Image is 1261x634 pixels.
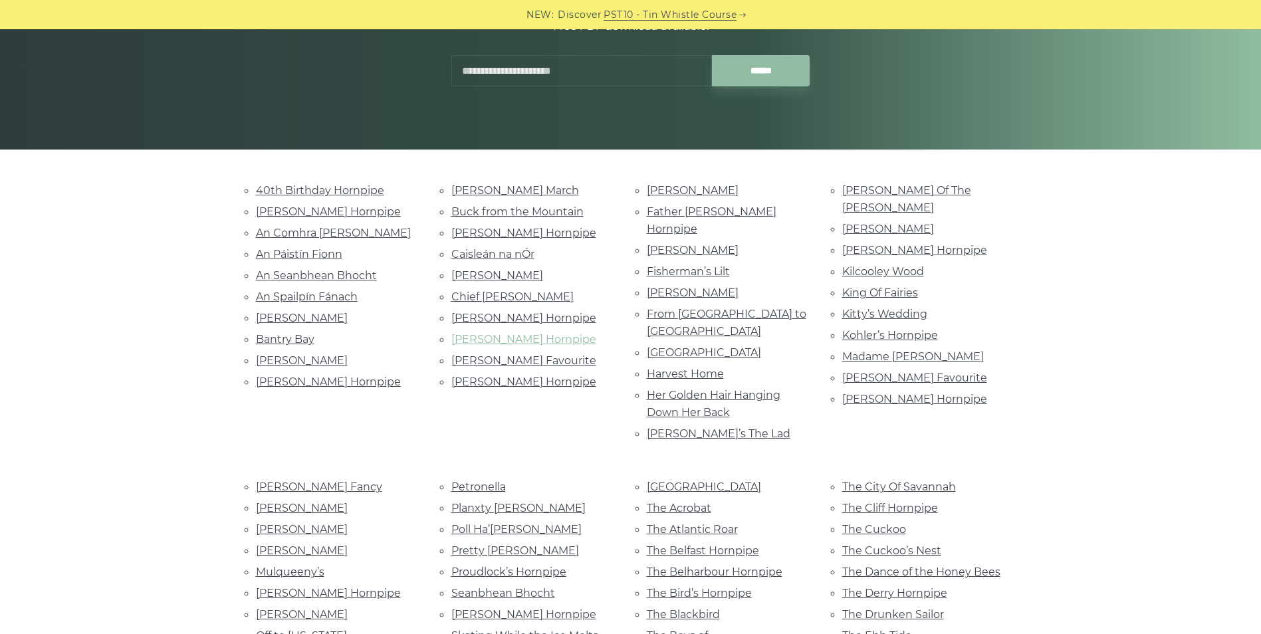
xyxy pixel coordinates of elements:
[451,502,586,514] a: Planxty [PERSON_NAME]
[256,502,348,514] a: [PERSON_NAME]
[842,308,927,320] a: Kitty’s Wedding
[451,480,506,493] a: Petronella
[842,244,987,257] a: [PERSON_NAME] Hornpipe
[842,608,944,621] a: The Drunken Sailor
[451,566,566,578] a: Proudlock’s Hornpipe
[451,184,579,197] a: [PERSON_NAME] March
[256,333,314,346] a: Bantry Bay
[256,480,382,493] a: [PERSON_NAME] Fancy
[256,523,348,536] a: [PERSON_NAME]
[842,329,938,342] a: Kohler’s Hornpipe
[842,286,918,299] a: King Of Fairies
[451,523,582,536] a: Poll Ha’[PERSON_NAME]
[256,205,401,218] a: [PERSON_NAME] Hornpipe
[842,184,971,214] a: [PERSON_NAME] Of The [PERSON_NAME]
[647,502,711,514] a: The Acrobat
[842,265,924,278] a: Kilcooley Wood
[647,389,780,419] a: Her Golden Hair Hanging Down Her Back
[647,427,790,440] a: [PERSON_NAME]’s The Lad
[256,184,384,197] a: 40th Birthday Hornpipe
[647,587,752,599] a: The Bird’s Hornpipe
[647,480,761,493] a: [GEOGRAPHIC_DATA]
[451,375,596,388] a: [PERSON_NAME] Hornpipe
[451,269,543,282] a: [PERSON_NAME]
[842,371,987,384] a: [PERSON_NAME] Favourite
[451,544,579,557] a: Pretty [PERSON_NAME]
[647,523,738,536] a: The Atlantic Roar
[256,354,348,367] a: [PERSON_NAME]
[647,346,761,359] a: [GEOGRAPHIC_DATA]
[842,544,941,557] a: The Cuckoo’s Nest
[647,265,730,278] a: Fisherman’s Lilt
[451,333,596,346] a: [PERSON_NAME] Hornpipe
[451,608,596,621] a: [PERSON_NAME] Hornpipe
[647,244,739,257] a: [PERSON_NAME]
[451,587,555,599] a: Seanbhean Bhocht
[647,205,776,235] a: Father [PERSON_NAME] Hornpipe
[842,587,947,599] a: The Derry Hornpipe
[842,393,987,405] a: [PERSON_NAME] Hornpipe
[256,608,348,621] a: [PERSON_NAME]
[256,587,401,599] a: [PERSON_NAME] Hornpipe
[842,566,1000,578] a: The Dance of the Honey Bees
[451,290,574,303] a: Chief [PERSON_NAME]
[451,248,534,261] a: Caisleán na nÓr
[526,7,554,23] span: NEW:
[604,7,737,23] a: PST10 - Tin Whistle Course
[451,312,596,324] a: [PERSON_NAME] Hornpipe
[842,523,906,536] a: The Cuckoo
[647,566,782,578] a: The Belharbour Hornpipe
[647,608,720,621] a: The Blackbird
[256,544,348,557] a: [PERSON_NAME]
[256,375,401,388] a: [PERSON_NAME] Hornpipe
[256,227,411,239] a: An Comhra [PERSON_NAME]
[451,205,584,218] a: Buck from the Mountain
[842,502,938,514] a: The Cliff Hornpipe
[647,286,739,299] a: [PERSON_NAME]
[558,7,602,23] span: Discover
[256,290,358,303] a: An Spailpín Fánach
[256,566,324,578] a: Mulqueeny’s
[647,184,739,197] a: [PERSON_NAME]
[256,248,342,261] a: An Páistín Fionn
[256,312,348,324] a: [PERSON_NAME]
[647,308,806,338] a: From [GEOGRAPHIC_DATA] to [GEOGRAPHIC_DATA]
[451,354,596,367] a: [PERSON_NAME] Favourite
[451,227,596,239] a: [PERSON_NAME] Hornpipe
[256,269,377,282] a: An Seanbhean Bhocht
[842,223,934,235] a: [PERSON_NAME]
[647,544,759,557] a: The Belfast Hornpipe
[842,480,956,493] a: The City Of Savannah
[842,350,984,363] a: Madame [PERSON_NAME]
[647,368,724,380] a: Harvest Home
